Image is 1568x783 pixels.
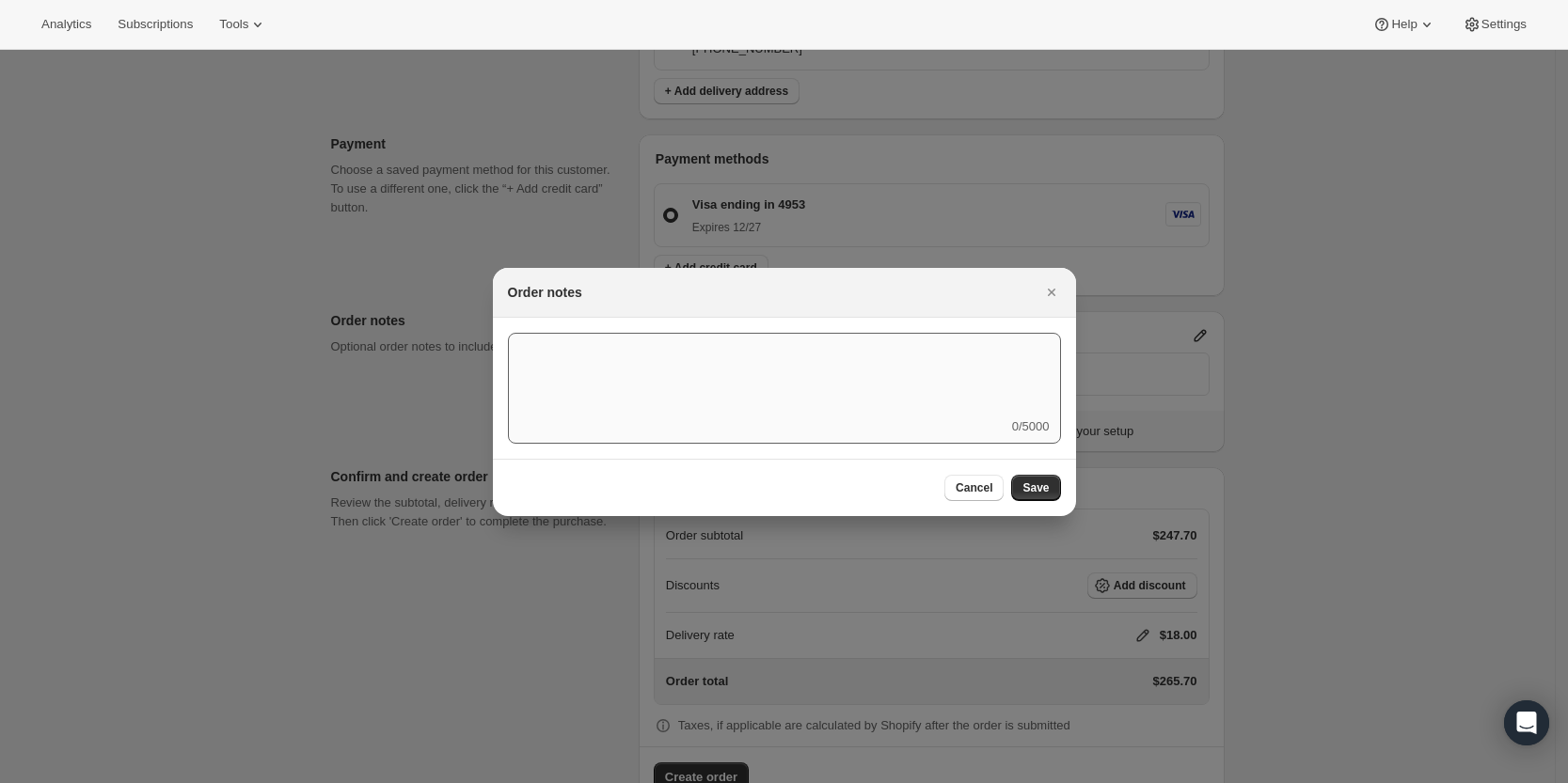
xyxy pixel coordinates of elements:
button: Subscriptions [106,11,204,38]
button: Cancel [944,475,1004,501]
span: Tools [219,17,248,32]
span: Subscriptions [118,17,193,32]
button: Save [1011,475,1060,501]
span: Analytics [41,17,91,32]
h2: Order notes [508,283,582,302]
button: Help [1361,11,1447,38]
span: Settings [1481,17,1527,32]
div: Open Intercom Messenger [1504,700,1549,745]
button: Tools [208,11,278,38]
span: Cancel [956,480,992,495]
button: Close [1038,279,1065,305]
button: Settings [1451,11,1538,38]
button: Analytics [30,11,103,38]
span: Help [1391,17,1417,32]
span: Save [1022,480,1049,495]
